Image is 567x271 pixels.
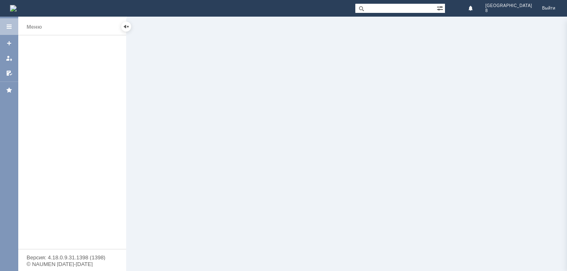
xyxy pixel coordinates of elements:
img: logo [10,5,17,12]
span: Расширенный поиск [437,4,445,12]
div: Версия: 4.18.0.9.31.1398 (1398) [27,255,118,260]
span: [GEOGRAPHIC_DATA] [485,3,532,8]
div: Меню [27,22,42,32]
span: 8 [485,8,532,13]
a: Перейти на домашнюю страницу [10,5,17,12]
div: © NAUMEN [DATE]-[DATE] [27,261,118,267]
div: Скрыть меню [121,22,131,32]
